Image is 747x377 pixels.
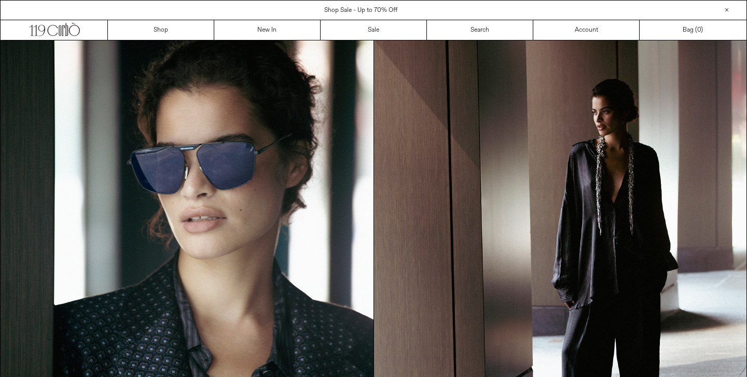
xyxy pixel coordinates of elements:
a: Shop [108,20,214,40]
a: Sale [321,20,427,40]
a: Account [533,20,640,40]
a: New In [214,20,321,40]
a: Search [427,20,533,40]
a: Bag () [640,20,746,40]
span: 0 [697,26,701,34]
a: Shop Sale - Up to 70% Off [324,6,397,15]
span: ) [697,25,703,35]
